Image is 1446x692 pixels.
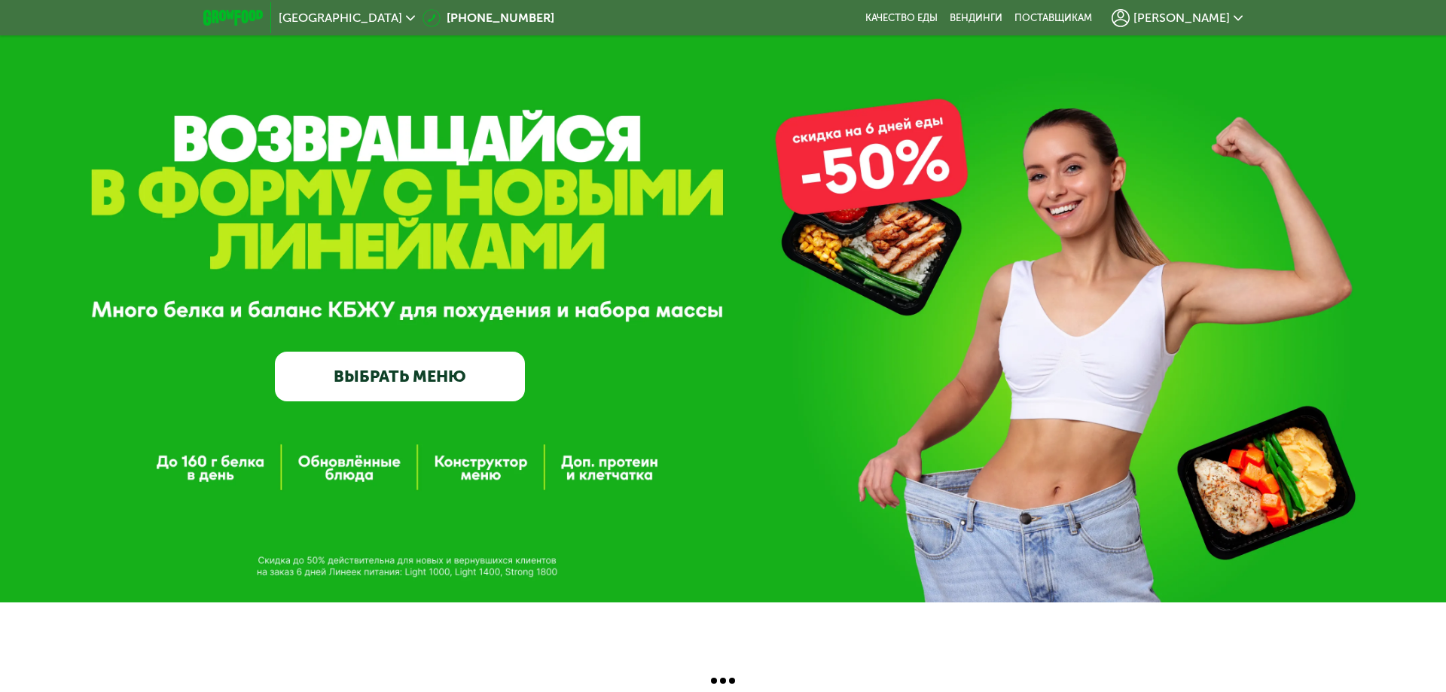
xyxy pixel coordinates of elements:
span: [PERSON_NAME] [1133,12,1230,24]
a: [PHONE_NUMBER] [423,9,554,27]
a: ВЫБРАТЬ МЕНЮ [275,352,525,402]
span: [GEOGRAPHIC_DATA] [279,12,402,24]
a: Качество еды [865,12,938,24]
a: Вендинги [950,12,1002,24]
div: поставщикам [1014,12,1092,24]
